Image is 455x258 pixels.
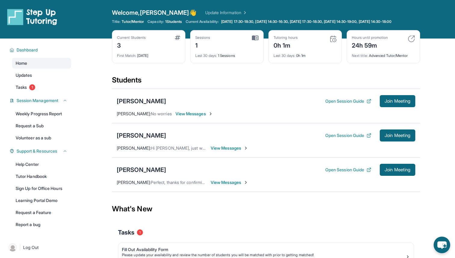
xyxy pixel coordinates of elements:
[112,196,420,222] div: What's New
[352,53,368,58] span: Next title :
[243,180,248,185] img: Chevron-Right
[12,219,71,230] a: Report a bug
[175,111,213,117] span: View Messages
[151,180,359,185] span: Perfect, thanks for confirming! I will schedule [PERSON_NAME]'s first seeing [DATE][DATE] from 3:...
[12,108,71,119] a: Weekly Progress Report
[325,132,371,138] button: Open Session Guide
[112,19,120,24] span: Title:
[352,50,415,58] div: Advanced Tutor/Mentor
[385,168,410,172] span: Join Meeting
[221,19,392,24] span: [DATE] 17:30-18:30, [DATE] 14:30-16:30, [DATE] 17:30-18:30, [DATE] 14:30-19:00, [DATE] 14:30-18:00
[241,10,247,16] img: Chevron Right
[151,145,353,151] span: Hi [PERSON_NAME], just wanted to confirm whether these timings work with [PERSON_NAME]'s schedule
[195,35,210,40] div: Sessions
[117,145,151,151] span: [PERSON_NAME] :
[12,120,71,131] a: Request a Sub
[186,19,219,24] span: Current Availability:
[112,8,197,17] span: Welcome, [PERSON_NAME] 👋
[165,19,182,24] span: 1 Students
[16,72,32,78] span: Updates
[117,97,166,105] div: [PERSON_NAME]
[17,148,57,154] span: Support & Resources
[122,19,144,24] span: Tutor/Mentor
[117,180,151,185] span: [PERSON_NAME] :
[12,207,71,218] a: Request a Feature
[330,35,337,42] img: card
[19,244,21,251] span: |
[325,98,371,104] button: Open Session Guide
[117,50,180,58] div: [DATE]
[175,35,180,40] img: card
[274,35,298,40] div: Tutoring hours
[380,95,415,107] button: Join Meeting
[151,111,172,116] span: No worries
[117,40,146,50] div: 3
[274,53,295,58] span: Last 30 days :
[8,243,17,252] img: user-img
[380,164,415,176] button: Join Meeting
[12,171,71,182] a: Tutor Handbook
[12,82,71,93] a: Tasks1
[17,98,58,104] span: Session Management
[352,35,388,40] div: Hours until promotion
[274,40,298,50] div: 0h 1m
[118,228,135,237] span: Tasks
[117,166,166,174] div: [PERSON_NAME]
[211,179,248,185] span: View Messages
[17,47,38,53] span: Dashboard
[117,53,136,58] span: First Match :
[208,111,213,116] img: Chevron-Right
[16,84,27,90] span: Tasks
[137,229,143,235] span: 1
[325,167,371,173] button: Open Session Guide
[14,47,67,53] button: Dashboard
[385,99,410,103] span: Join Meeting
[122,253,405,257] div: Please update your availability and review the number of students you will be matched with prior ...
[243,146,248,151] img: Chevron-Right
[12,195,71,206] a: Learning Portal Demo
[29,84,35,90] span: 1
[112,75,420,89] div: Students
[117,131,166,140] div: [PERSON_NAME]
[195,40,210,50] div: 1
[434,237,450,253] button: chat-button
[408,35,415,42] img: card
[352,40,388,50] div: 24h 59m
[220,19,393,24] a: [DATE] 17:30-18:30, [DATE] 14:30-16:30, [DATE] 17:30-18:30, [DATE] 14:30-19:00, [DATE] 14:30-18:00
[274,50,337,58] div: 0h 1m
[7,8,57,25] img: logo
[147,19,164,24] span: Capacity:
[211,145,248,151] span: View Messages
[23,244,39,250] span: Log Out
[14,98,67,104] button: Session Management
[12,183,71,194] a: Sign Up for Office Hours
[6,241,71,254] a: |Log Out
[16,60,27,66] span: Home
[195,53,217,58] span: Last 30 days :
[252,35,258,41] img: card
[14,148,67,154] button: Support & Resources
[12,159,71,170] a: Help Center
[205,10,247,16] a: Update Information
[12,58,71,69] a: Home
[117,35,146,40] div: Current Students
[195,50,258,58] div: 1 Sessions
[12,70,71,81] a: Updates
[122,247,405,253] div: Fill Out Availability Form
[12,132,71,143] a: Volunteer as a sub
[380,129,415,141] button: Join Meeting
[117,111,151,116] span: [PERSON_NAME] :
[385,134,410,137] span: Join Meeting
